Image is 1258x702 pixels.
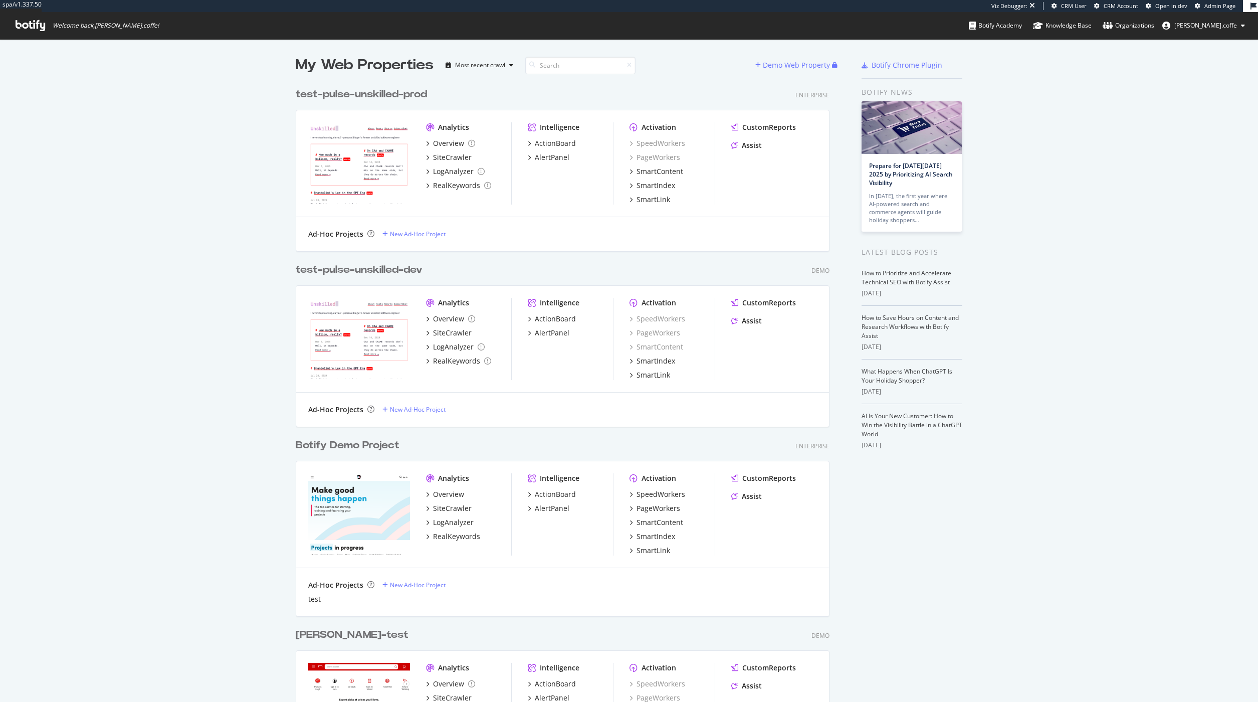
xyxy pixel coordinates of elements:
[442,57,517,73] button: Most recent crawl
[763,60,830,70] div: Demo Web Property
[1033,21,1092,31] div: Knowledge Base
[426,328,472,338] a: SiteCrawler
[438,122,469,132] div: Analytics
[742,122,796,132] div: CustomReports
[630,679,685,689] div: SpeedWorkers
[308,405,363,415] div: Ad-Hoc Projects
[535,503,569,513] div: AlertPanel
[862,269,951,286] a: How to Prioritize and Accelerate Technical SEO with Botify Assist
[1195,2,1235,10] a: Admin Page
[433,328,472,338] div: SiteCrawler
[535,328,569,338] div: AlertPanel
[535,314,576,324] div: ActionBoard
[535,152,569,162] div: AlertPanel
[811,631,829,640] div: Demo
[630,342,683,352] div: SmartContent
[308,229,363,239] div: Ad-Hoc Projects
[731,681,762,691] a: Assist
[296,438,403,453] a: Botify Demo Project
[742,681,762,691] div: Assist
[862,412,962,438] a: AI Is Your New Customer: How to Win the Visibility Battle in a ChatGPT World
[540,122,579,132] div: Intelligence
[742,316,762,326] div: Assist
[535,489,576,499] div: ActionBoard
[433,314,464,324] div: Overview
[438,473,469,483] div: Analytics
[642,663,676,673] div: Activation
[862,441,962,450] div: [DATE]
[528,503,569,513] a: AlertPanel
[872,60,942,70] div: Botify Chrome Plugin
[308,122,410,204] img: test-pulse-unskilled-prod
[525,57,636,74] input: Search
[731,140,762,150] a: Assist
[296,438,399,453] div: Botify Demo Project
[637,489,685,499] div: SpeedWorkers
[630,195,670,205] a: SmartLink
[630,314,685,324] a: SpeedWorkers
[742,473,796,483] div: CustomReports
[811,266,829,275] div: Demo
[1103,12,1154,39] a: Organizations
[540,298,579,308] div: Intelligence
[637,166,683,177] div: SmartContent
[426,166,485,177] a: LogAnalyzer
[742,663,796,673] div: CustomReports
[642,473,676,483] div: Activation
[308,580,363,590] div: Ad-Hoc Projects
[1033,12,1092,39] a: Knowledge Base
[862,387,962,396] div: [DATE]
[426,138,475,148] a: Overview
[426,342,485,352] a: LogAnalyzer
[742,491,762,501] div: Assist
[438,298,469,308] div: Analytics
[630,503,680,513] a: PageWorkers
[637,503,680,513] div: PageWorkers
[1094,2,1138,10] a: CRM Account
[426,356,491,366] a: RealKeywords
[308,594,321,604] a: test
[742,140,762,150] div: Assist
[296,55,434,75] div: My Web Properties
[1154,18,1253,34] button: [PERSON_NAME].coffe
[426,181,491,191] a: RealKeywords
[630,152,680,162] div: PageWorkers
[433,138,464,148] div: Overview
[540,473,579,483] div: Intelligence
[630,370,670,380] a: SmartLink
[869,161,953,187] a: Prepare for [DATE][DATE] 2025 by Prioritizing AI Search Visibility
[630,532,675,542] a: SmartIndex
[630,138,685,148] a: SpeedWorkers
[630,517,683,528] a: SmartContent
[731,316,762,326] a: Assist
[862,289,962,298] div: [DATE]
[296,263,427,277] a: test-pulse-unskilled-dev
[731,663,796,673] a: CustomReports
[296,87,431,102] a: test-pulse-unskilled-prod
[630,328,680,338] div: PageWorkers
[433,152,472,162] div: SiteCrawler
[869,192,954,224] div: In [DATE], the first year where AI-powered search and commerce agents will guide holiday shoppers…
[1103,21,1154,31] div: Organizations
[296,263,423,277] div: test-pulse-unskilled-dev
[426,532,480,542] a: RealKeywords
[296,628,408,642] div: [PERSON_NAME]-test
[755,57,832,73] button: Demo Web Property
[382,230,446,238] a: New Ad-Hoc Project
[742,298,796,308] div: CustomReports
[53,22,159,30] span: Welcome back, [PERSON_NAME].coffe !
[862,60,942,70] a: Botify Chrome Plugin
[528,314,576,324] a: ActionBoard
[433,503,472,513] div: SiteCrawler
[795,442,829,450] div: Enterprise
[535,138,576,148] div: ActionBoard
[433,356,480,366] div: RealKeywords
[862,313,959,340] a: How to Save Hours on Content and Research Workflows with Botify Assist
[862,87,962,98] div: Botify news
[535,679,576,689] div: ActionBoard
[731,122,796,132] a: CustomReports
[637,546,670,556] div: SmartLink
[433,532,480,542] div: RealKeywords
